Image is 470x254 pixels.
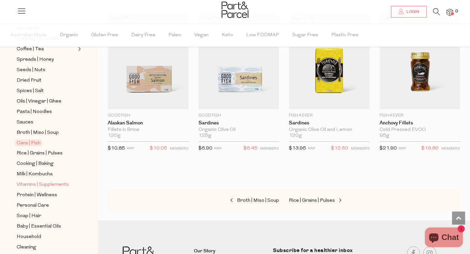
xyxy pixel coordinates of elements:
inbox-online-store-chat: Shopify online store chat [423,228,465,249]
small: MEMBERS [260,147,279,151]
span: Sauces [17,119,33,126]
div: Cold Pressed EVOO [380,127,461,133]
a: Personal Care [17,201,76,210]
span: Keto [222,24,233,47]
p: Good Fish [198,113,279,119]
a: Rice | Grains | Pulses [17,149,76,157]
span: Gluten Free [91,24,118,47]
span: Low FODMAP [246,24,279,47]
a: Pasta | Noodles [17,108,76,116]
small: MEMBERS [441,147,460,151]
a: Dried Fruit [17,76,76,85]
span: Milk | Kombucha [17,170,53,178]
span: Pasta | Noodles [17,108,52,116]
span: $19.80 [421,144,439,153]
a: Spices | Salt [17,87,76,95]
span: Seeds | Nuts [17,66,45,74]
span: Cooking | Baking [17,160,54,168]
span: Login [405,9,419,15]
span: Broth | Miso | Soup [237,198,279,203]
a: Alaskan Salmon [108,120,189,126]
small: RRP [308,147,315,151]
span: $10.85 [108,146,125,151]
span: 120g [108,133,121,139]
a: Cleaning [17,243,76,251]
small: MEMBERS [351,147,370,151]
span: Vitamins | Supplements [17,181,69,189]
span: $10.05 [150,144,167,153]
div: Organic Olive Oil [198,127,279,133]
span: Spices | Salt [17,87,44,95]
a: Cooking | Baking [17,160,76,168]
p: Fish 4 Ever [289,113,370,119]
small: MEMBERS [170,147,189,151]
a: Oils | Vinegar | Ghee [17,97,76,105]
span: Personal Care [17,202,49,210]
p: Good Fish [108,113,189,119]
span: $13.95 [289,146,306,151]
span: Rice | Grains | Pulses [289,198,335,203]
span: Plastic Free [331,24,358,47]
span: Cleaning [17,244,36,251]
img: Alaskan Salmon [108,14,189,109]
span: Coffee | Tea [17,45,44,53]
span: 95g [380,133,389,139]
small: RRP [214,147,222,151]
div: Fillets in Brine [108,127,189,133]
a: Anchovy Fillets [380,120,461,126]
span: 120g [289,133,302,139]
img: Part&Parcel [222,2,248,18]
span: Broth | Miso | Soup [17,129,59,137]
a: Spreads | Honey [17,56,76,64]
img: Sardines [198,14,279,109]
span: Paleo [168,24,181,47]
span: Organic [60,24,78,47]
span: $6.90 [198,146,212,151]
span: $6.45 [243,144,258,153]
span: Spreads | Honey [17,56,54,64]
img: Sardines [289,14,370,109]
div: Organic Olive Oil and Lemon [289,127,370,133]
a: Baby | Essential Oils [17,222,76,230]
span: 0 [454,8,460,14]
span: Soap | Hair [17,212,41,220]
p: Fish 4 Ever [380,113,461,119]
a: Coffee | Tea [17,45,76,53]
a: Sauces [17,118,76,126]
a: Broth | Miso | Soup [17,129,76,137]
a: Broth | Miso | Soup [214,197,279,205]
span: Australian Made [10,24,47,47]
a: Soap | Hair [17,212,76,220]
span: $12.60 [331,144,348,153]
a: Login [391,6,427,18]
span: Dried Fruit [17,77,41,85]
a: Household [17,233,76,241]
a: Rice | Grains | Pulses [289,197,354,205]
span: Household [17,233,41,241]
small: RRP [399,147,406,151]
span: Baby | Essential Oils [17,223,61,230]
span: Protein | Wellness [17,191,57,199]
a: Sardines [289,120,370,126]
span: Dairy Free [131,24,155,47]
span: 125g [198,133,211,139]
a: Cans | Fish [17,139,76,147]
a: Seeds | Nuts [17,66,76,74]
small: RRP [127,147,134,151]
span: Oils | Vinegar | Ghee [17,98,61,105]
span: Vegan [194,24,209,47]
button: Expand/Collapse Coffee | Tea [76,45,81,53]
span: Cans | Fish [15,139,42,146]
a: 0 [446,9,453,16]
span: Rice | Grains | Pulses [17,150,63,157]
a: Sardines [198,120,279,126]
a: Protein | Wellness [17,191,76,199]
span: $21.90 [380,146,397,151]
a: Vitamins | Supplements [17,181,76,189]
img: Anchovy Fillets [380,14,461,109]
a: Milk | Kombucha [17,170,76,178]
span: Sugar Free [292,24,318,47]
